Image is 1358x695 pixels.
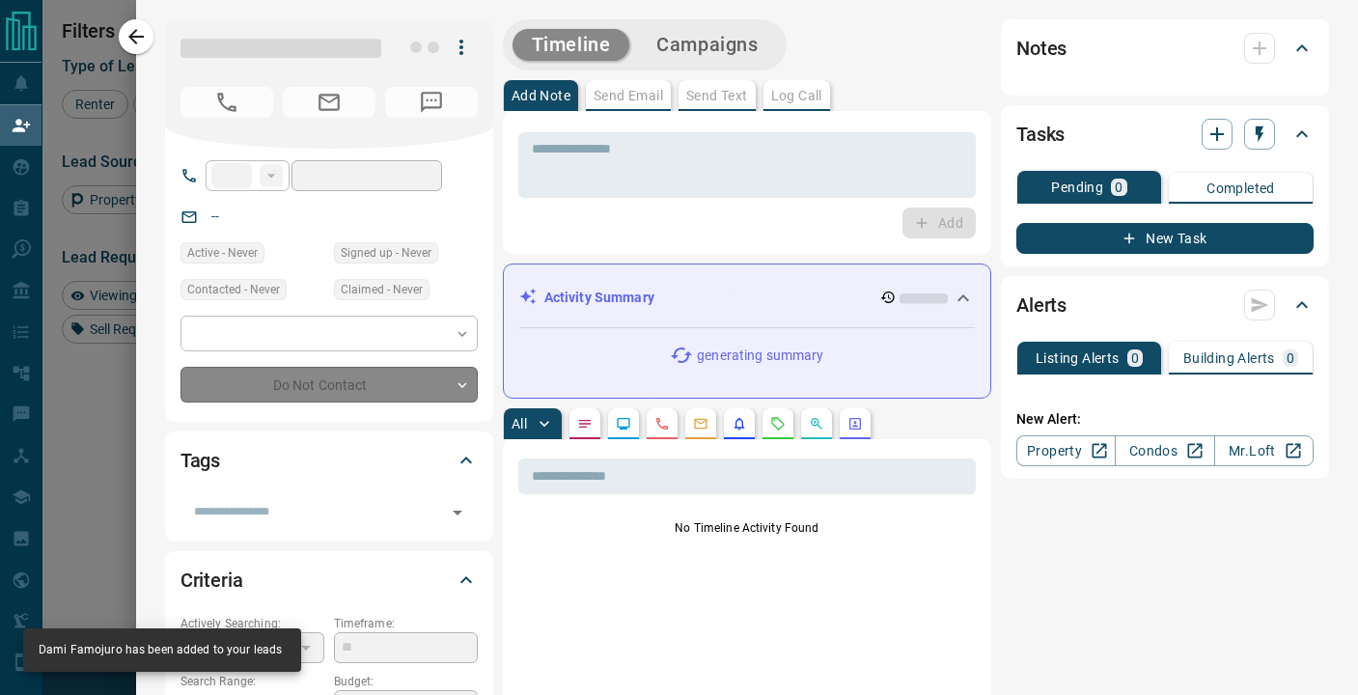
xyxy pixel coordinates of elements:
button: Timeline [513,29,630,61]
p: 0 [1287,351,1294,365]
h2: Tags [180,445,220,476]
div: Alerts [1016,282,1314,328]
p: Activity Summary [544,288,654,308]
button: Open [444,499,471,526]
p: Building Alerts [1183,351,1275,365]
button: New Task [1016,223,1314,254]
p: Pending [1051,181,1103,194]
p: No Timeline Activity Found [518,519,976,537]
p: New Alert: [1016,409,1314,430]
p: generating summary [697,346,823,366]
h2: Notes [1016,33,1067,64]
p: Timeframe: [334,615,478,632]
div: Criteria [180,557,478,603]
svg: Emails [693,416,708,431]
p: Listing Alerts [1036,351,1120,365]
span: Contacted - Never [187,280,280,299]
p: All [512,417,527,431]
svg: Agent Actions [847,416,863,431]
p: Actively Searching: [180,615,324,632]
h2: Alerts [1016,290,1067,320]
svg: Lead Browsing Activity [616,416,631,431]
div: Activity Summary [519,280,975,316]
p: 0 [1115,181,1122,194]
h2: Criteria [180,565,243,596]
div: Notes [1016,25,1314,71]
svg: Notes [577,416,593,431]
span: No Number [385,87,478,118]
svg: Calls [654,416,670,431]
div: Tasks [1016,111,1314,157]
div: Do Not Contact [180,367,478,403]
svg: Requests [770,416,786,431]
h2: Tasks [1016,119,1065,150]
span: No Number [180,87,273,118]
p: Budget: [334,673,478,690]
svg: Opportunities [809,416,824,431]
p: 0 [1131,351,1139,365]
div: Tags [180,437,478,484]
p: Completed [1206,181,1275,195]
button: Campaigns [637,29,777,61]
p: Add Note [512,89,570,102]
span: Active - Never [187,243,258,263]
a: Property [1016,435,1116,466]
a: Mr.Loft [1214,435,1314,466]
div: Dami Famojuro has been added to your leads [39,634,282,666]
svg: Listing Alerts [732,416,747,431]
span: Signed up - Never [341,243,431,263]
span: Claimed - Never [341,280,423,299]
span: No Email [283,87,375,118]
a: -- [211,208,219,224]
a: Condos [1115,435,1214,466]
p: Search Range: [180,673,324,690]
